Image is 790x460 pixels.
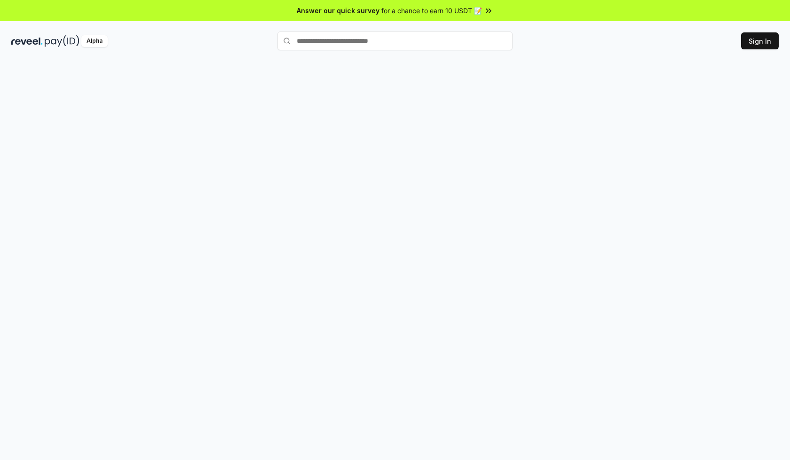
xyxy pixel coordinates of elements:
[381,6,482,16] span: for a chance to earn 10 USDT 📝
[81,35,108,47] div: Alpha
[45,35,79,47] img: pay_id
[741,32,779,49] button: Sign In
[297,6,379,16] span: Answer our quick survey
[11,35,43,47] img: reveel_dark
